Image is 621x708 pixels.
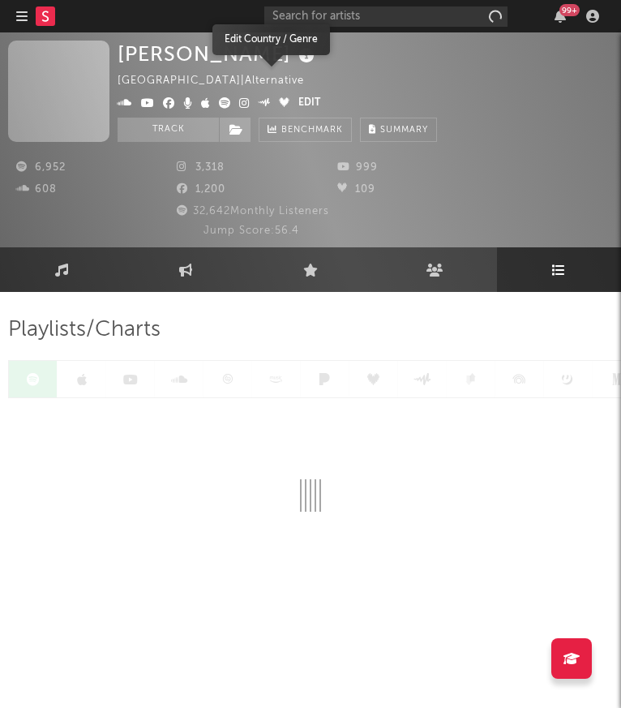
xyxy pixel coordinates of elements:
span: Jump Score: 56.4 [203,225,299,236]
span: 608 [16,184,57,195]
span: 3,318 [177,162,225,173]
span: 1,200 [177,184,225,195]
div: 99 + [559,4,580,16]
button: 99+ [555,10,566,23]
button: Track [118,118,219,142]
span: 6,952 [16,162,66,173]
span: 109 [337,184,375,195]
button: Summary [360,118,437,142]
span: 32,642 Monthly Listeners [174,206,329,217]
div: [PERSON_NAME] [118,41,319,67]
span: 999 [337,162,378,173]
button: Edit [298,94,320,114]
div: [GEOGRAPHIC_DATA] | Alternative [118,71,323,91]
span: Summary [380,126,428,135]
input: Search for artists [264,6,508,27]
span: Playlists/Charts [8,320,161,340]
span: Benchmark [281,121,343,140]
a: Benchmark [259,118,352,142]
